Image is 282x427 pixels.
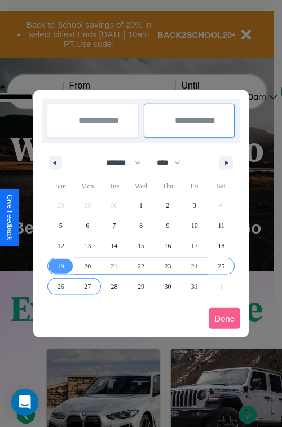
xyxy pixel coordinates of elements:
span: 22 [138,256,144,276]
span: 27 [84,276,91,297]
span: 23 [164,256,171,276]
button: 3 [181,195,208,215]
span: 24 [191,256,198,276]
button: 4 [208,195,235,215]
span: 16 [164,236,171,256]
button: 13 [74,236,100,256]
span: 5 [59,215,63,236]
span: Tue [101,177,127,195]
span: 20 [84,256,91,276]
span: 1 [139,195,143,215]
span: 7 [113,215,116,236]
span: 31 [191,276,198,297]
span: Wed [127,177,154,195]
button: 30 [155,276,181,297]
span: 18 [218,236,224,256]
button: 5 [47,215,74,236]
span: 11 [218,215,224,236]
button: 1 [127,195,154,215]
button: 27 [74,276,100,297]
button: 17 [181,236,208,256]
button: 8 [127,215,154,236]
span: 13 [84,236,91,256]
button: 6 [74,215,100,236]
button: 15 [127,236,154,256]
button: 19 [47,256,74,276]
button: 28 [101,276,127,297]
span: 8 [139,215,143,236]
span: 26 [58,276,64,297]
span: Sun [47,177,74,195]
button: 29 [127,276,154,297]
span: 30 [164,276,171,297]
span: 25 [218,256,224,276]
button: 23 [155,256,181,276]
button: 14 [101,236,127,256]
button: 21 [101,256,127,276]
span: 12 [58,236,64,256]
button: 31 [181,276,208,297]
span: Fri [181,177,208,195]
span: 15 [138,236,144,256]
button: 25 [208,256,235,276]
button: 11 [208,215,235,236]
span: 29 [138,276,144,297]
span: 2 [166,195,169,215]
button: 7 [101,215,127,236]
span: 14 [111,236,118,256]
button: 9 [155,215,181,236]
button: 18 [208,236,235,256]
button: 16 [155,236,181,256]
button: 20 [74,256,100,276]
button: 2 [155,195,181,215]
span: 19 [58,256,64,276]
button: 22 [127,256,154,276]
span: Sat [208,177,235,195]
div: Open Intercom Messenger [11,389,38,416]
button: 24 [181,256,208,276]
span: 17 [191,236,198,256]
span: 21 [111,256,118,276]
span: 28 [111,276,118,297]
button: Done [209,308,240,329]
div: Give Feedback [6,195,14,240]
span: 6 [86,215,89,236]
span: Thu [155,177,181,195]
span: 3 [193,195,196,215]
span: 4 [219,195,223,215]
button: 10 [181,215,208,236]
button: 26 [47,276,74,297]
span: 9 [166,215,169,236]
button: 12 [47,236,74,256]
span: 10 [191,215,198,236]
span: Mon [74,177,100,195]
